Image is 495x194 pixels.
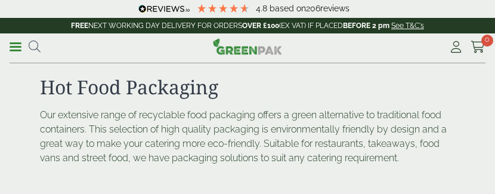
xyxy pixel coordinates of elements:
[71,21,88,30] strong: FREE
[481,35,493,47] span: 0
[270,4,306,13] span: Based on
[256,4,270,13] span: 4.8
[391,21,424,30] a: See T&C's
[306,4,320,13] span: 206
[213,38,282,55] img: GreenPak Supplies
[40,76,455,98] h1: Hot Food Packaging
[343,21,389,30] strong: BEFORE 2 pm
[448,41,463,53] i: My Account
[471,41,485,53] i: Cart
[138,5,190,13] img: REVIEWS.io
[40,176,41,177] p: [URL][DOMAIN_NAME]
[320,4,349,13] span: reviews
[242,21,279,30] strong: OVER £100
[196,3,250,14] div: 4.79 Stars
[471,38,485,56] a: 0
[40,108,455,165] p: Our extensive range of recyclable food packaging offers a green alternative to traditional food c...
